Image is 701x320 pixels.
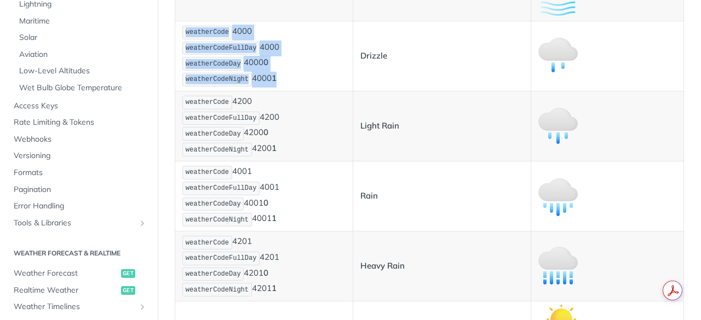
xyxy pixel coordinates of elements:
strong: Rain [360,190,378,201]
span: weatherCodeDay [186,200,241,208]
span: weatherCodeDay [186,60,241,68]
a: Error Handling [8,198,150,214]
strong: 1 [272,213,277,224]
span: weatherCodeFullDay [186,184,257,192]
a: Wet Bulb Globe Temperature [14,80,150,96]
span: weatherCode [186,28,229,36]
img: rain [538,177,578,216]
span: Expand image [538,190,578,200]
img: drizzle [538,36,578,75]
strong: 0 [263,57,268,68]
span: weatherCodeNight [186,146,249,154]
strong: 0 [263,197,268,208]
span: weatherCodeFullDay [186,44,257,52]
span: Weather Timelines [14,301,135,312]
span: Wet Bulb Globe Temperature [19,83,147,94]
span: Pagination [14,184,147,195]
strong: 0 [263,267,268,278]
span: weatherCodeDay [186,130,241,138]
span: Webhooks [14,134,147,145]
a: Aviation [14,46,150,63]
span: Versioning [14,150,147,161]
span: get [121,286,135,295]
span: Low-Level Altitudes [19,66,147,77]
img: heavy_rain [538,247,578,286]
p: 4001 4001 4001 4001 [182,165,346,228]
a: Formats [8,165,150,181]
strong: Heavy Rain [360,260,405,271]
strong: 0 [263,127,268,138]
a: Access Keys [8,98,150,114]
span: weatherCodeNight [186,286,249,294]
span: Rate Limiting & Tokens [14,117,147,128]
span: get [121,269,135,278]
span: Expand image [538,50,578,60]
a: Weather Forecastget [8,265,150,282]
strong: Drizzle [360,50,387,61]
span: Access Keys [14,101,147,112]
h2: Weather Forecast & realtime [8,248,150,258]
a: Tools & LibrariesShow subpages for Tools & Libraries [8,215,150,231]
p: 4200 4200 4200 4200 [182,95,346,158]
img: light_rain [538,106,578,146]
a: Realtime Weatherget [8,282,150,299]
a: Low-Level Altitudes [14,63,150,79]
a: Pagination [8,182,150,198]
p: 4000 4000 4000 4000 [182,25,346,88]
a: Versioning [8,148,150,164]
a: Rate Limiting & Tokens [8,114,150,131]
span: Solar [19,32,147,43]
span: weatherCodeNight [186,75,249,83]
strong: 1 [272,283,277,294]
span: Weather Forecast [14,268,118,279]
a: Solar [14,30,150,46]
button: Show subpages for Weather Timelines [138,302,147,311]
a: Webhooks [8,131,150,148]
span: Error Handling [14,201,147,212]
span: weatherCode [186,168,229,176]
strong: Light Rain [360,120,399,131]
span: Aviation [19,49,147,60]
span: weatherCode [186,239,229,247]
strong: 1 [272,73,277,83]
span: Expand image [538,260,578,270]
span: Realtime Weather [14,285,118,296]
span: Expand image [538,120,578,130]
span: Maritime [19,16,147,27]
span: Tools & Libraries [14,218,135,229]
span: weatherCodeNight [186,216,249,224]
span: weatherCodeFullDay [186,114,257,122]
span: weatherCodeDay [186,270,241,278]
span: weatherCode [186,98,229,106]
strong: 1 [272,143,277,154]
span: Formats [14,167,147,178]
a: Weather TimelinesShow subpages for Weather Timelines [8,299,150,315]
span: weatherCodeFullDay [186,254,257,262]
button: Show subpages for Tools & Libraries [138,219,147,228]
a: Maritime [14,13,150,30]
p: 4201 4201 4201 4201 [182,235,346,298]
